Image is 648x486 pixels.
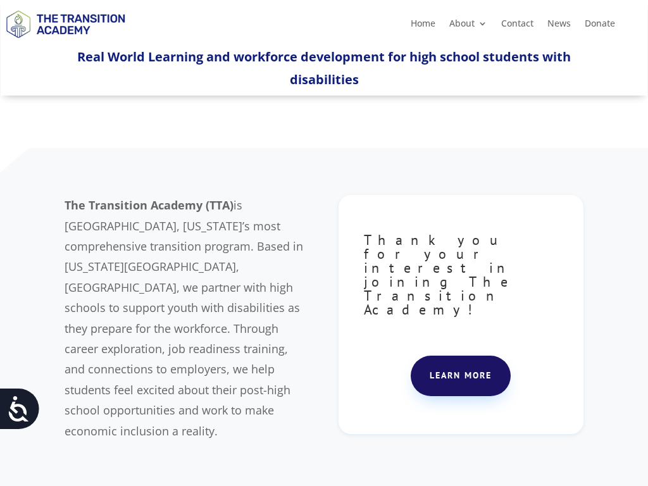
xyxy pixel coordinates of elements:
a: About [449,19,487,33]
span: Thank you for your interest in joining The Transition Academy! [364,231,514,318]
a: Learn more [411,356,511,396]
img: TTA Brand_TTA Primary Logo_Horizontal_Light BG [1,3,130,45]
a: Donate [585,19,615,33]
b: The Transition Academy (TTA) [65,197,234,213]
a: Contact [501,19,533,33]
a: Home [411,19,435,33]
a: News [547,19,571,33]
a: Logo-Noticias [1,35,130,47]
span: is [GEOGRAPHIC_DATA], [US_STATE]’s most comprehensive transition program. Based in [US_STATE][GEO... [65,197,303,438]
span: Real World Learning and workforce development for high school students with disabilities [77,48,571,88]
